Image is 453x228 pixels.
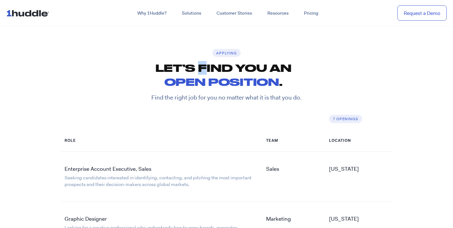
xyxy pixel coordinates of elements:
h6: 7 openings [329,115,362,123]
span: open position [164,76,279,88]
p: Find the right job for you no matter what it is that you do. [61,93,392,102]
h6: Role [65,138,257,144]
a: Sales [266,165,279,172]
a: Seeking candidates interested in identifying, contacting, and pitching the most important prospec... [65,175,251,188]
a: Resources [260,8,296,19]
h2: Let’s find you an . [61,61,386,89]
a: Solutions [174,8,209,19]
h6: Applying [212,49,240,57]
a: Graphic Designer [65,215,107,222]
a: Request a Demo [397,5,447,21]
a: Marketing [266,215,291,222]
a: Customer Stories [209,8,260,19]
a: Enterprise Account Executive, Sales [65,165,151,172]
a: Pricing [296,8,326,19]
a: Why 1Huddle? [130,8,174,19]
h6: Team [266,138,323,144]
img: ... [6,7,52,19]
a: [US_STATE] [329,165,359,172]
h6: Location [329,138,388,144]
a: [US_STATE] [329,215,359,222]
